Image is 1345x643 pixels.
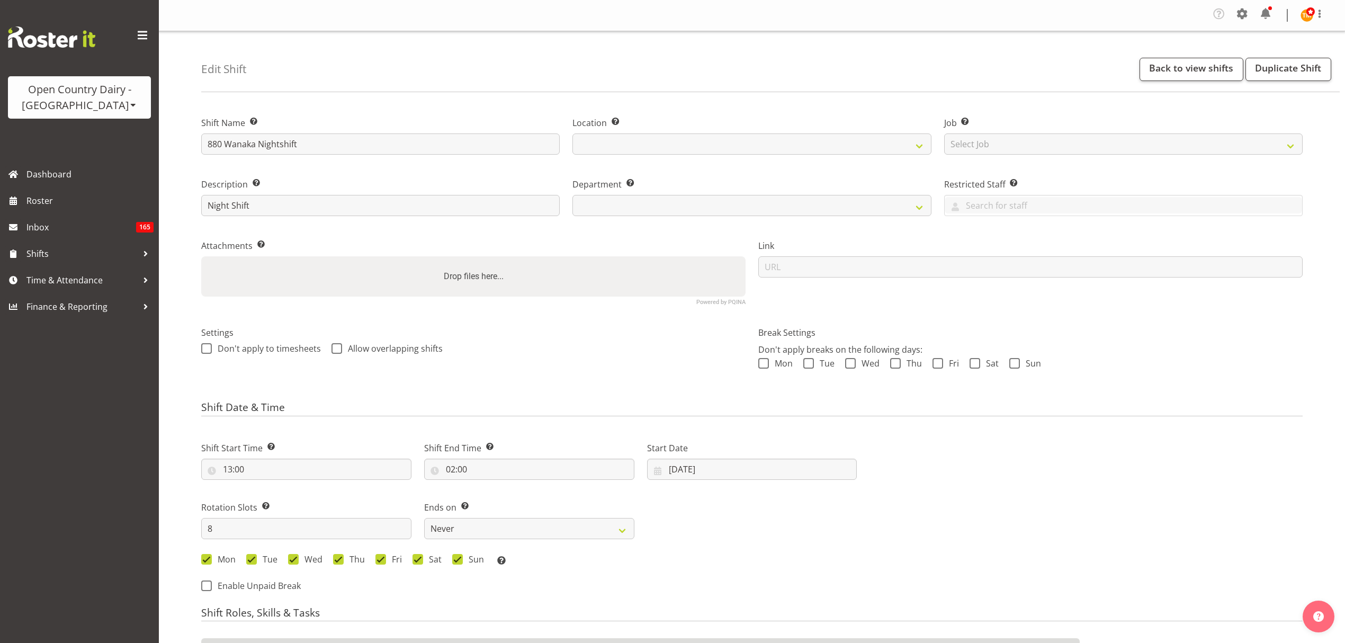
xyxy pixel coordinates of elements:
[26,246,138,262] span: Shifts
[257,554,277,565] span: Tue
[26,193,154,209] span: Roster
[201,607,1303,622] h4: Shift Roles, Skills & Tasks
[1140,58,1243,81] a: Back to view shifts
[945,197,1302,213] input: Search for staff
[814,358,835,369] span: Tue
[201,195,560,216] input: Description
[201,117,560,129] label: Shift Name
[424,442,634,454] label: Shift End Time
[758,343,1303,356] p: Don't apply breaks on the following days:
[423,554,442,565] span: Sat
[201,442,411,454] label: Shift Start Time
[758,256,1303,278] input: URL
[26,272,138,288] span: Time & Attendance
[212,343,321,354] span: Don't apply to timesheets
[1313,611,1324,622] img: help-xxl-2.png
[386,554,402,565] span: Fri
[696,300,746,305] a: Powered by PQINA
[201,501,411,514] label: Rotation Slots
[944,178,1303,191] label: Restricted Staff
[758,239,1303,252] label: Link
[758,326,1303,339] label: Break Settings
[572,178,931,191] label: Department
[8,26,95,48] img: Rosterit website logo
[26,219,136,235] span: Inbox
[201,459,411,480] input: Click to select...
[944,117,1303,129] label: Job
[647,459,857,480] input: Click to select...
[943,358,959,369] span: Fri
[26,299,138,315] span: Finance & Reporting
[299,554,322,565] span: Wed
[201,63,246,75] h4: Edit Shift
[342,343,443,354] span: Allow overlapping shifts
[1020,358,1041,369] span: Sun
[856,358,880,369] span: Wed
[440,266,508,287] label: Drop files here...
[1245,58,1331,81] a: Duplicate Shift
[19,82,140,113] div: Open Country Dairy - [GEOGRAPHIC_DATA]
[201,401,1303,416] h4: Shift Date & Time
[647,442,857,454] label: Start Date
[201,518,411,539] input: E.g. 7
[26,166,154,182] span: Dashboard
[572,117,931,129] label: Location
[424,459,634,480] input: Click to select...
[201,239,746,252] label: Attachments
[344,554,365,565] span: Thu
[212,554,236,565] span: Mon
[1301,9,1313,22] img: tim-magness10922.jpg
[769,358,793,369] span: Mon
[201,326,746,339] label: Settings
[424,501,634,514] label: Ends on
[201,178,560,191] label: Description
[212,581,301,591] span: Enable Unpaid Break
[901,358,922,369] span: Thu
[201,133,560,155] input: Shift Name
[980,358,999,369] span: Sat
[136,222,154,233] span: 165
[463,554,484,565] span: Sun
